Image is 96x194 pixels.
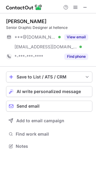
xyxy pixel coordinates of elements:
[64,54,88,60] button: Reveal Button
[6,4,42,11] img: ContactOut v5.3.10
[16,144,90,149] span: Notes
[6,71,92,82] button: save-profile-one-click
[6,86,92,97] button: AI write personalized message
[14,34,56,40] span: ***@[DOMAIN_NAME]
[17,104,40,109] span: Send email
[64,34,88,40] button: Reveal Button
[6,130,92,138] button: Find work email
[6,101,92,112] button: Send email
[6,142,92,151] button: Notes
[6,25,92,30] div: Senior Graphic Designer at hellence
[6,18,46,24] div: [PERSON_NAME]
[16,131,90,137] span: Find work email
[14,44,77,50] span: [EMAIL_ADDRESS][DOMAIN_NAME]
[6,115,92,126] button: Add to email campaign
[17,89,81,94] span: AI write personalized message
[16,118,64,123] span: Add to email campaign
[17,74,82,79] div: Save to List / ATS / CRM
